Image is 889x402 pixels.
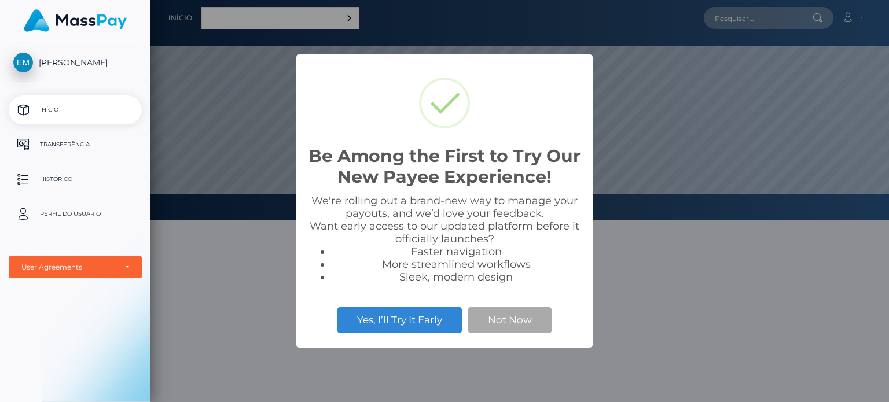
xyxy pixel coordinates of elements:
[13,101,137,119] p: Início
[21,263,116,272] div: User Agreements
[331,271,581,283] li: Sleek, modern design
[9,57,142,68] span: [PERSON_NAME]
[13,136,137,153] p: Transferência
[308,146,581,187] h2: Be Among the First to Try Our New Payee Experience!
[331,245,581,258] li: Faster navigation
[331,258,581,271] li: More streamlined workflows
[24,9,127,32] img: MassPay
[9,256,142,278] button: User Agreements
[337,307,462,333] button: Yes, I’ll Try It Early
[308,194,581,283] div: We're rolling out a brand-new way to manage your payouts, and we’d love your feedback. Want early...
[13,171,137,188] p: Histórico
[468,307,552,333] button: Not Now
[13,205,137,223] p: Perfil do usuário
